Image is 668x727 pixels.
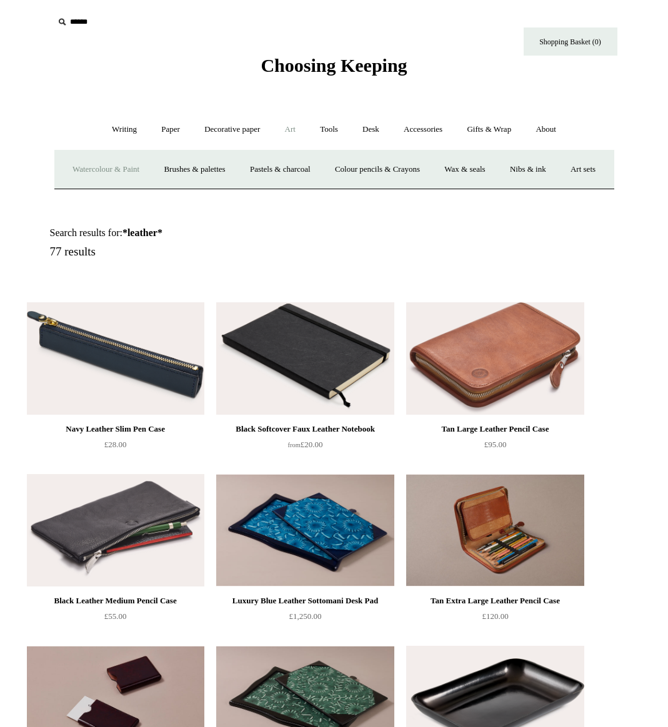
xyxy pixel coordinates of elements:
[101,113,148,146] a: Writing
[61,153,151,186] a: Watercolour & Paint
[409,593,581,608] div: Tan Extra Large Leather Pencil Case
[216,302,394,415] img: Black Softcover Faux Leather Notebook
[524,27,617,56] a: Shopping Basket (0)
[433,153,496,186] a: Wax & seals
[50,245,349,259] h5: 77 results
[239,153,322,186] a: Pastels & charcoal
[456,113,522,146] a: Gifts & Wrap
[216,302,394,415] a: Black Softcover Faux Leather Notebook Black Softcover Faux Leather Notebook
[216,422,394,473] a: Black Softcover Faux Leather Notebook from£20.00
[406,302,584,415] img: Tan Large Leather Pencil Case
[274,113,307,146] a: Art
[152,153,236,186] a: Brushes & palettes
[261,55,407,76] span: Choosing Keeping
[216,474,394,586] a: Luxury Blue Leather Sottomani Desk Pad Luxury Blue Leather Sottomani Desk Pad
[559,153,607,186] a: Art sets
[216,593,394,645] a: Luxury Blue Leather Sottomani Desk Pad £1,250.00
[50,227,349,239] h1: Search results for:
[104,611,127,621] span: £55.00
[484,440,507,449] span: £95.00
[482,611,508,621] span: £120.00
[406,593,584,645] a: Tan Extra Large Leather Pencil Case £120.00
[27,422,204,473] a: Navy Leather Slim Pen Case £28.00
[392,113,454,146] a: Accessories
[324,153,431,186] a: Colour pencils & Crayons
[406,422,584,473] a: Tan Large Leather Pencil Case £95.00
[351,113,391,146] a: Desk
[219,422,391,437] div: Black Softcover Faux Leather Notebook
[409,422,581,437] div: Tan Large Leather Pencil Case
[216,474,394,586] img: Luxury Blue Leather Sottomani Desk Pad
[406,302,584,415] a: Tan Large Leather Pencil Case Tan Large Leather Pencil Case
[261,65,407,74] a: Choosing Keeping
[27,302,204,415] img: Navy Leather Slim Pen Case
[309,113,349,146] a: Tools
[104,440,127,449] span: £28.00
[219,593,391,608] div: Luxury Blue Leather Sottomani Desk Pad
[30,593,201,608] div: Black Leather Medium Pencil Case
[30,422,201,437] div: Navy Leather Slim Pen Case
[288,442,301,448] span: from
[406,474,584,586] a: Tan Extra Large Leather Pencil Case Tan Extra Large Leather Pencil Case
[288,440,323,449] span: £20.00
[27,474,204,586] a: Black Leather Medium Pencil Case Black Leather Medium Pencil Case
[27,302,204,415] a: Navy Leather Slim Pen Case Navy Leather Slim Pen Case
[406,474,584,586] img: Tan Extra Large Leather Pencil Case
[150,113,191,146] a: Paper
[524,113,567,146] a: About
[193,113,271,146] a: Decorative paper
[27,474,204,586] img: Black Leather Medium Pencil Case
[499,153,557,186] a: Nibs & ink
[289,611,322,621] span: £1,250.00
[27,593,204,645] a: Black Leather Medium Pencil Case £55.00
